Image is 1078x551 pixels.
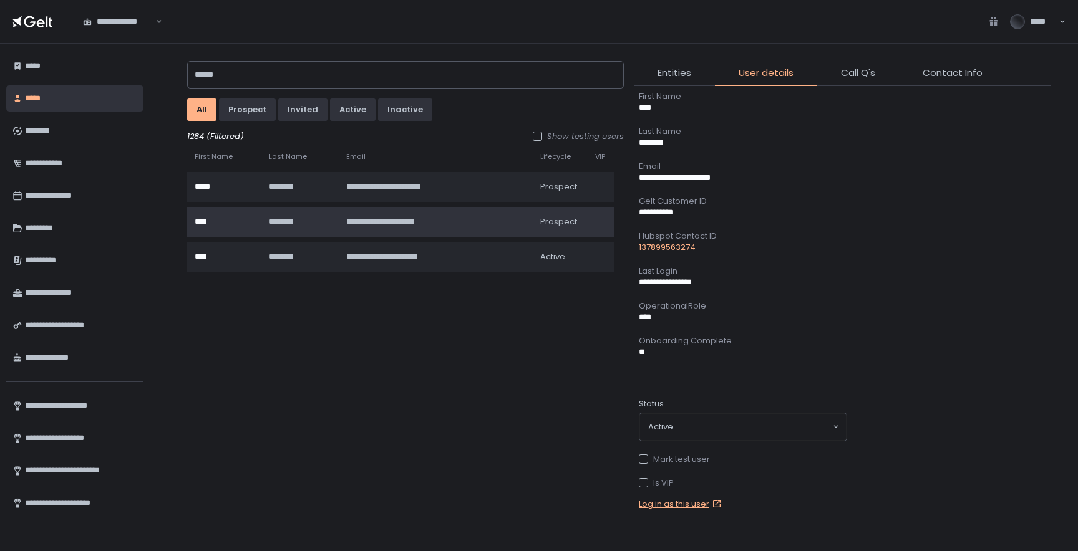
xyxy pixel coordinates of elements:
[739,66,794,80] span: User details
[346,152,366,161] span: Email
[187,98,216,121] button: All
[673,421,832,433] input: Search for option
[639,242,696,253] a: 137899563274
[639,499,724,510] a: Log in as this user
[540,216,577,228] span: prospect
[639,266,847,277] div: Last Login
[197,104,207,115] div: All
[219,98,276,121] button: prospect
[269,152,307,161] span: Last Name
[288,104,318,115] div: invited
[595,152,605,161] span: VIP
[639,398,664,410] span: Status
[540,152,571,161] span: Lifecycle
[339,104,366,115] div: active
[228,104,266,115] div: prospect
[639,196,847,207] div: Gelt Customer ID
[195,152,233,161] span: First Name
[639,300,847,312] div: OperationalRole
[841,66,875,80] span: Call Q's
[658,66,691,80] span: Entities
[540,181,577,193] span: prospect
[278,98,328,121] button: invited
[639,126,847,137] div: Last Name
[923,66,983,80] span: Contact Info
[639,91,847,102] div: First Name
[639,413,847,441] div: Search for option
[330,98,376,121] button: active
[639,335,847,347] div: Onboarding Complete
[378,98,432,121] button: inactive
[187,131,624,142] div: 1284 (Filtered)
[639,161,847,172] div: Email
[648,421,673,433] span: active
[154,16,155,28] input: Search for option
[540,251,565,262] span: active
[639,231,847,242] div: Hubspot Contact ID
[387,104,423,115] div: inactive
[75,9,162,35] div: Search for option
